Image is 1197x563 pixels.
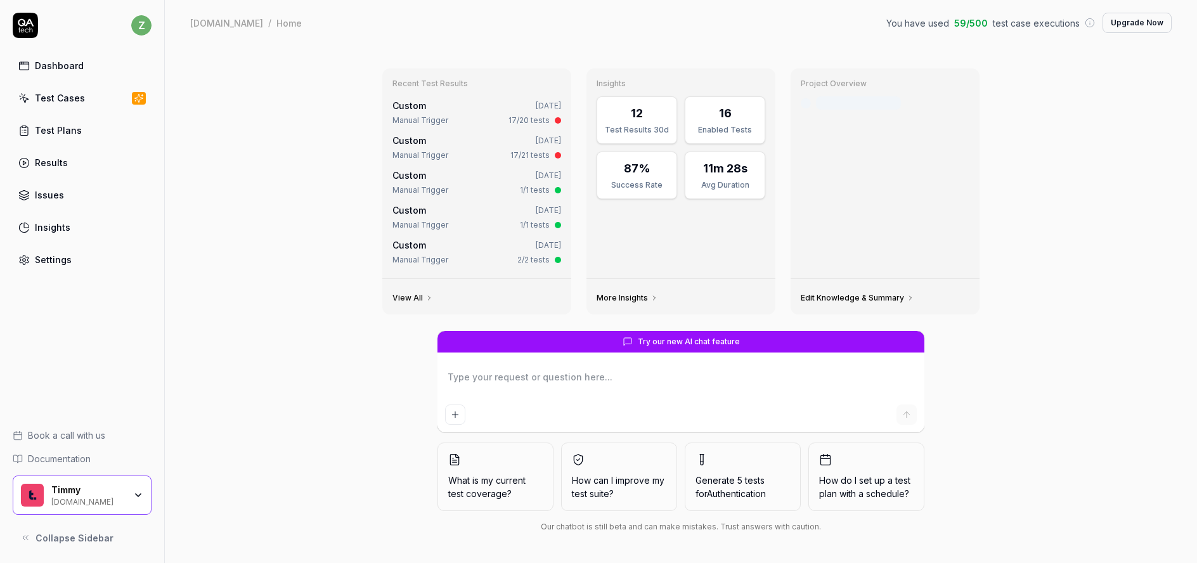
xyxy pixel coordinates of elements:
span: What is my current test coverage? [448,474,543,500]
a: Custom[DATE]Manual Trigger1/1 tests [390,166,564,198]
div: [DOMAIN_NAME] [190,16,263,29]
button: Upgrade Now [1103,13,1172,33]
a: Custom[DATE]Manual Trigger17/20 tests [390,96,564,129]
div: Manual Trigger [392,184,448,196]
div: 17/21 tests [510,150,550,161]
div: Issues [35,188,64,202]
button: Timmy LogoTimmy[DOMAIN_NAME] [13,476,152,515]
span: Book a call with us [28,429,105,442]
span: Generate 5 tests for Authentication [696,475,766,499]
div: Manual Trigger [392,115,448,126]
span: Custom [392,205,426,216]
span: test case executions [993,16,1080,30]
div: [DOMAIN_NAME] [51,496,125,506]
a: Custom[DATE]Manual Trigger1/1 tests [390,201,564,233]
div: Manual Trigger [392,219,448,231]
button: Generate 5 tests forAuthentication [685,443,801,511]
div: Test Results 30d [605,124,669,136]
div: Home [276,16,302,29]
a: Documentation [13,452,152,465]
a: Custom[DATE]Manual Trigger17/21 tests [390,131,564,164]
div: Results [35,156,68,169]
a: View All [392,293,433,303]
div: Test Plans [35,124,82,137]
a: Insights [13,215,152,240]
img: Timmy Logo [21,484,44,507]
div: Success Rate [605,179,669,191]
div: Last crawled [DATE] [816,96,901,110]
div: 1/1 tests [520,184,550,196]
button: How do I set up a test plan with a schedule? [808,443,924,511]
div: Test Cases [35,91,85,105]
span: Custom [392,170,426,181]
div: Manual Trigger [392,150,448,161]
h3: Insights [597,79,765,89]
div: 17/20 tests [508,115,550,126]
h3: Project Overview [801,79,969,89]
a: Test Plans [13,118,152,143]
div: Insights [35,221,70,234]
button: What is my current test coverage? [437,443,553,511]
span: Try our new AI chat feature [638,336,740,347]
div: 1/1 tests [520,219,550,231]
span: How can I improve my test suite? [572,474,666,500]
time: [DATE] [536,240,561,250]
div: 11m 28s [703,160,747,177]
div: Our chatbot is still beta and can make mistakes. Trust answers with caution. [437,521,924,533]
time: [DATE] [536,136,561,145]
div: Enabled Tests [693,124,757,136]
span: Documentation [28,452,91,465]
span: 59 / 500 [954,16,988,30]
div: 16 [719,105,732,122]
div: / [268,16,271,29]
div: 12 [631,105,643,122]
a: Settings [13,247,152,272]
button: Add attachment [445,404,465,425]
a: Edit Knowledge & Summary [801,293,914,303]
a: Book a call with us [13,429,152,442]
span: Custom [392,240,426,250]
div: Manual Trigger [392,254,448,266]
span: Collapse Sidebar [36,531,113,545]
span: z [131,15,152,36]
time: [DATE] [536,171,561,180]
button: Collapse Sidebar [13,525,152,550]
div: Timmy [51,484,125,496]
time: [DATE] [536,101,561,110]
a: More Insights [597,293,658,303]
button: z [131,13,152,38]
div: 2/2 tests [517,254,550,266]
span: How do I set up a test plan with a schedule? [819,474,914,500]
span: Custom [392,100,426,111]
button: How can I improve my test suite? [561,443,677,511]
div: Settings [35,253,72,266]
a: Results [13,150,152,175]
a: Custom[DATE]Manual Trigger2/2 tests [390,236,564,268]
div: 87% [624,160,650,177]
a: Dashboard [13,53,152,78]
span: Custom [392,135,426,146]
a: Test Cases [13,86,152,110]
h3: Recent Test Results [392,79,561,89]
time: [DATE] [536,205,561,215]
div: Avg Duration [693,179,757,191]
div: Dashboard [35,59,84,72]
a: Issues [13,183,152,207]
span: You have used [886,16,949,30]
